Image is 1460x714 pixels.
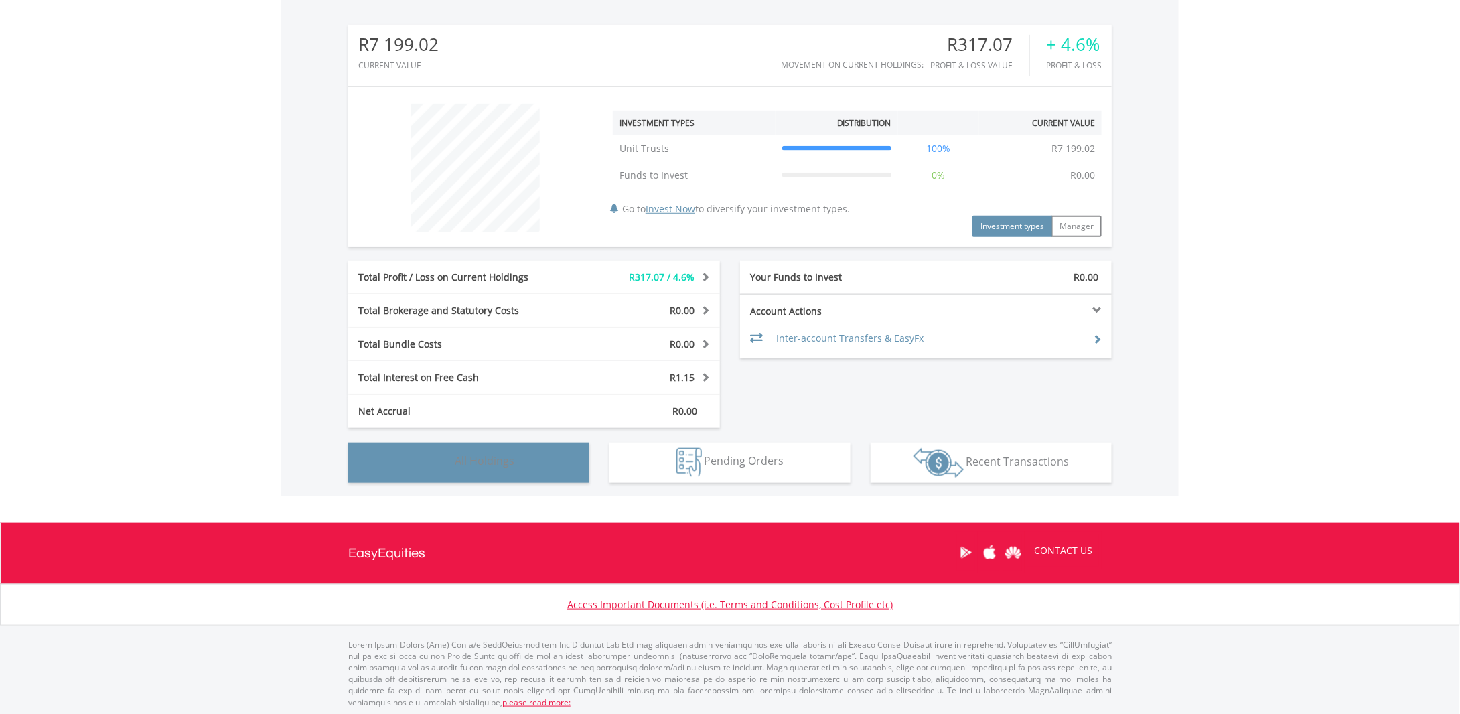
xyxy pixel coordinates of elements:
[966,454,1070,469] span: Recent Transactions
[1045,135,1102,162] td: R7 199.02
[914,448,964,478] img: transactions-zar-wht.png
[1046,35,1102,54] div: + 4.6%
[670,304,695,317] span: R0.00
[348,338,565,351] div: Total Bundle Costs
[358,35,439,54] div: R7 199.02
[898,162,980,189] td: 0%
[348,271,565,284] div: Total Profit / Loss on Current Holdings
[358,61,439,70] div: CURRENT VALUE
[930,35,1029,54] div: R317.07
[781,60,924,69] div: Movement on Current Holdings:
[705,454,784,469] span: Pending Orders
[423,448,452,477] img: holdings-wht.png
[670,338,695,350] span: R0.00
[613,111,776,135] th: Investment Types
[776,328,1082,348] td: Inter-account Transfers & EasyFx
[930,61,1029,70] div: Profit & Loss Value
[613,162,776,189] td: Funds to Invest
[979,111,1102,135] th: Current Value
[1025,532,1102,569] a: CONTACT US
[646,202,695,215] a: Invest Now
[348,371,565,384] div: Total Interest on Free Cash
[672,405,697,417] span: R0.00
[1046,61,1102,70] div: Profit & Loss
[954,532,978,573] a: Google Play
[609,443,851,483] button: Pending Orders
[348,639,1112,708] p: Lorem Ipsum Dolors (Ame) Con a/e SeddOeiusmod tem InciDiduntut Lab Etd mag aliquaen admin veniamq...
[1051,216,1102,237] button: Manager
[455,454,514,469] span: All Holdings
[837,117,891,129] div: Distribution
[348,443,589,483] button: All Holdings
[629,271,695,283] span: R317.07 / 4.6%
[1074,271,1098,283] span: R0.00
[978,532,1001,573] a: Apple
[670,371,695,384] span: R1.15
[972,216,1052,237] button: Investment types
[348,304,565,317] div: Total Brokerage and Statutory Costs
[871,443,1112,483] button: Recent Transactions
[1064,162,1102,189] td: R0.00
[567,598,893,611] a: Access Important Documents (i.e. Terms and Conditions, Cost Profile etc)
[348,523,425,583] a: EasyEquities
[740,305,926,318] div: Account Actions
[502,697,571,708] a: please read more:
[1001,532,1025,573] a: Huawei
[348,405,565,418] div: Net Accrual
[740,271,926,284] div: Your Funds to Invest
[603,97,1112,237] div: Go to to diversify your investment types.
[898,135,980,162] td: 100%
[676,448,702,477] img: pending_instructions-wht.png
[613,135,776,162] td: Unit Trusts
